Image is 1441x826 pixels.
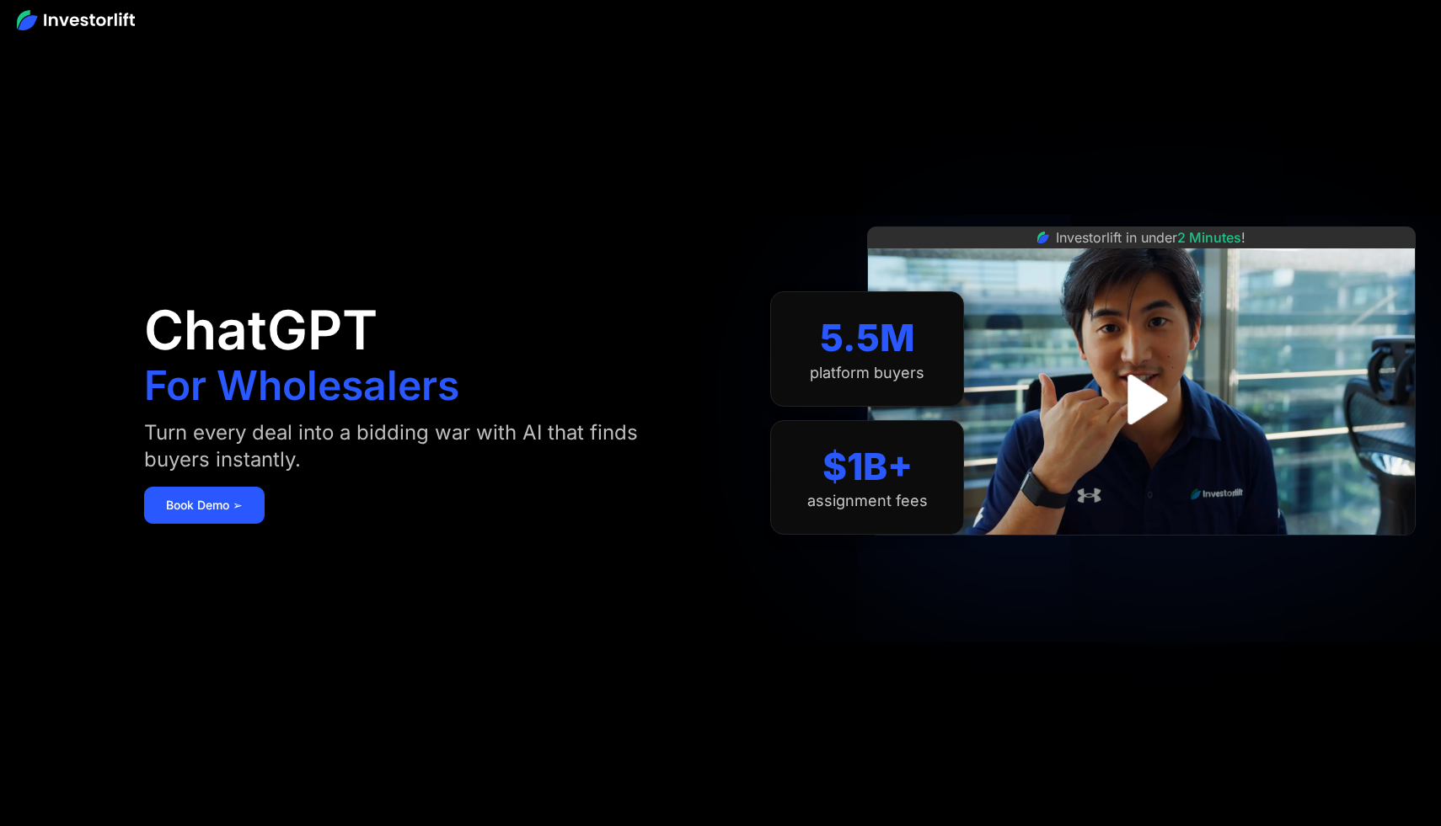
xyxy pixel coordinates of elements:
iframe: Customer reviews powered by Trustpilot [1015,544,1268,564]
h1: ChatGPT [144,303,378,357]
div: 5.5M [820,316,915,360]
h1: For Wholesalers [144,365,459,406]
a: open lightbox [1104,362,1179,437]
span: 2 Minutes [1177,229,1241,246]
div: platform buyers [810,364,924,382]
div: Turn every deal into a bidding war with AI that finds buyers instantly. [144,419,678,473]
div: $1B+ [822,445,913,489]
div: assignment fees [807,492,928,510]
a: Book Demo ➢ [144,487,265,524]
div: Investorlift in under ! [1056,227,1245,248]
